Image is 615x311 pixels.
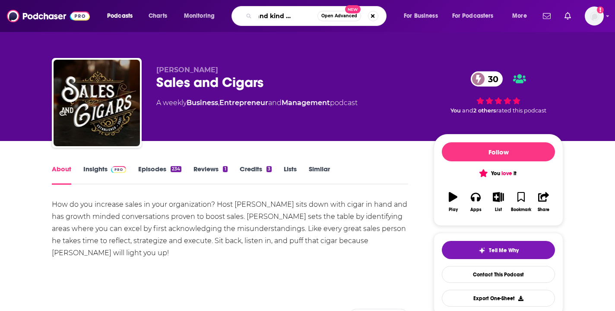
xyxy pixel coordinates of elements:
[101,9,144,23] button: open menu
[585,6,604,26] button: Show profile menu
[447,9,506,23] button: open menu
[511,207,531,212] div: Bookmark
[539,9,554,23] a: Show notifications dropdown
[156,98,358,108] div: A weekly podcast
[52,165,71,185] a: About
[538,207,549,212] div: Share
[449,207,458,212] div: Play
[284,165,297,185] a: Lists
[510,186,532,218] button: Bookmark
[138,165,181,185] a: Episodes234
[452,10,494,22] span: For Podcasters
[171,166,181,172] div: 234
[223,166,227,172] div: 1
[184,10,215,22] span: Monitoring
[480,170,516,177] span: You it
[255,9,317,23] input: Search podcasts, credits, & more...
[240,165,272,185] a: Credits3
[193,165,227,185] a: Reviews1
[471,71,503,87] a: 30
[218,99,219,107] span: ,
[107,10,133,22] span: Podcasts
[464,186,487,218] button: Apps
[501,170,512,177] span: love
[496,107,546,114] span: rated this podcast
[111,166,126,173] img: Podchaser Pro
[434,66,563,119] div: 30You and2 othersrated this podcast
[495,207,502,212] div: List
[506,9,538,23] button: open menu
[178,9,226,23] button: open menu
[149,10,167,22] span: Charts
[442,165,555,182] button: You love it
[597,6,604,13] svg: Add a profile image
[442,142,555,161] button: Follow
[442,241,555,259] button: tell me why sparkleTell Me Why
[321,14,357,18] span: Open Advanced
[585,6,604,26] span: Logged in as anaresonate
[240,6,395,26] div: Search podcasts, credits, & more...
[317,11,361,21] button: Open AdvancedNew
[187,99,218,107] a: Business
[512,10,527,22] span: More
[83,165,126,185] a: InsightsPodchaser Pro
[489,247,519,254] span: Tell Me Why
[143,9,172,23] a: Charts
[156,66,218,74] span: [PERSON_NAME]
[282,99,330,107] a: Management
[479,71,503,87] span: 30
[442,266,555,283] a: Contact This Podcast
[450,107,461,114] span: You
[487,186,510,218] button: List
[442,290,555,307] button: Export One-Sheet
[7,8,90,24] img: Podchaser - Follow, Share and Rate Podcasts
[398,9,449,23] button: open menu
[479,247,485,254] img: tell me why sparkle
[442,186,464,218] button: Play
[345,5,361,13] span: New
[470,207,482,212] div: Apps
[54,60,140,146] img: Sales and Cigars
[219,99,268,107] a: Entrepreneur
[533,186,555,218] button: Share
[268,99,282,107] span: and
[309,165,330,185] a: Similar
[585,6,604,26] img: User Profile
[266,166,272,172] div: 3
[404,10,438,22] span: For Business
[52,199,408,259] div: How do you increase sales in your organization? Host [PERSON_NAME] sits down with cigar in hand a...
[473,107,496,114] span: 2 others
[561,9,574,23] a: Show notifications dropdown
[462,107,473,114] span: and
